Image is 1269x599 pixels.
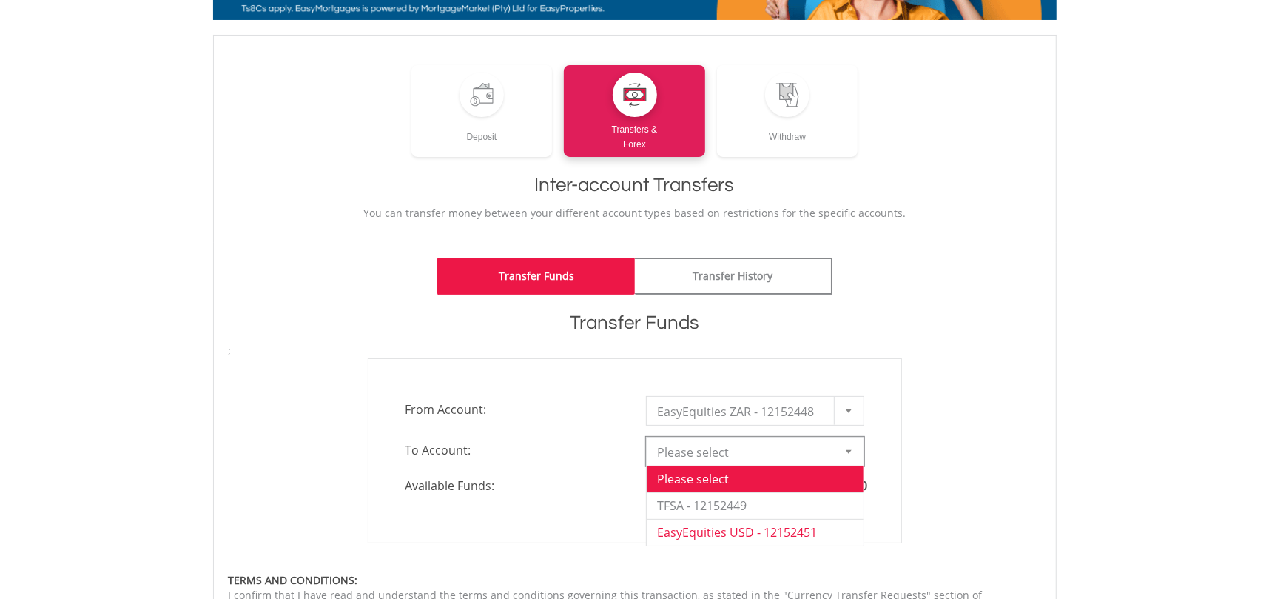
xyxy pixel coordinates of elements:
div: Transfers & Forex [564,117,705,152]
a: Transfer History [635,258,832,295]
h1: Inter-account Transfers [229,172,1041,198]
li: TFSA - 12152449 [647,492,864,519]
a: Transfer Funds [437,258,635,295]
div: Withdraw [717,117,858,144]
a: Deposit [411,65,553,157]
li: Please select [647,466,864,492]
span: Please select [658,438,830,467]
span: To Account: [394,437,635,464]
a: Transfers &Forex [564,65,705,157]
li: EasyEquities USD - 12152451 [647,519,864,546]
span: EasyEquities ZAR - 12152448 [658,397,830,426]
span: From Account: [394,396,635,423]
h1: Transfer Funds [229,309,1041,336]
p: You can transfer money between your different account types based on restrictions for the specifi... [229,206,1041,221]
div: Deposit [411,117,553,144]
div: TERMS AND CONDITIONS: [229,573,1041,588]
a: Withdraw [717,65,858,157]
span: Available Funds: [394,478,635,495]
